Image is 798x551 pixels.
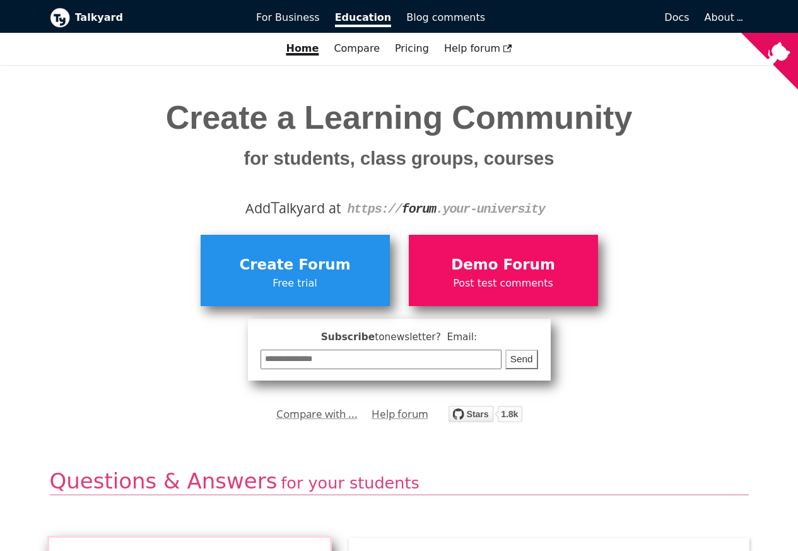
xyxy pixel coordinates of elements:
span: Create Forum [207,253,384,277]
a: Talkyard logoTalkyard [50,8,239,28]
a: Help forum [372,405,428,424]
a: About [705,11,741,23]
span: Post test comments [415,275,592,292]
span: Subscribe [261,329,538,345]
span: For Business [256,11,320,23]
span: Demo Forum [415,253,592,277]
h2: Questions & Answers [50,468,749,496]
small: for students, class groups, courses [244,148,554,169]
img: Talkyard logo [50,8,70,28]
span: for your students [281,473,419,492]
button: Send [505,350,538,369]
span: to newsletter ? Email: [375,331,477,343]
img: talkyard.svg [449,406,522,422]
span: Create a Learning Community [166,99,633,172]
span: Help forum [444,42,512,54]
a: Demo ForumPost test comments [409,235,598,305]
a: Star debiki/talkyard on GitHub [449,408,522,426]
span: T [271,196,279,218]
div: Add alkyard at [59,198,739,219]
span: Education [335,11,392,27]
b: Talkyard [75,9,239,26]
a: Help forum [437,38,520,59]
a: Compare with ... [276,405,358,424]
span: Free trial [207,275,384,292]
code: https:// .your-university [347,202,544,216]
a: Education [327,7,399,28]
span: Docs [664,11,689,23]
a: Blog comments [399,7,493,28]
a: Pricing [387,38,437,59]
a: Home [278,38,326,59]
span: Blog comments [406,11,485,23]
a: Compare [334,42,380,54]
strong: forum [402,202,436,216]
a: For Business [249,7,327,28]
a: Docs [493,7,697,28]
a: Create ForumFree trial [201,235,390,305]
